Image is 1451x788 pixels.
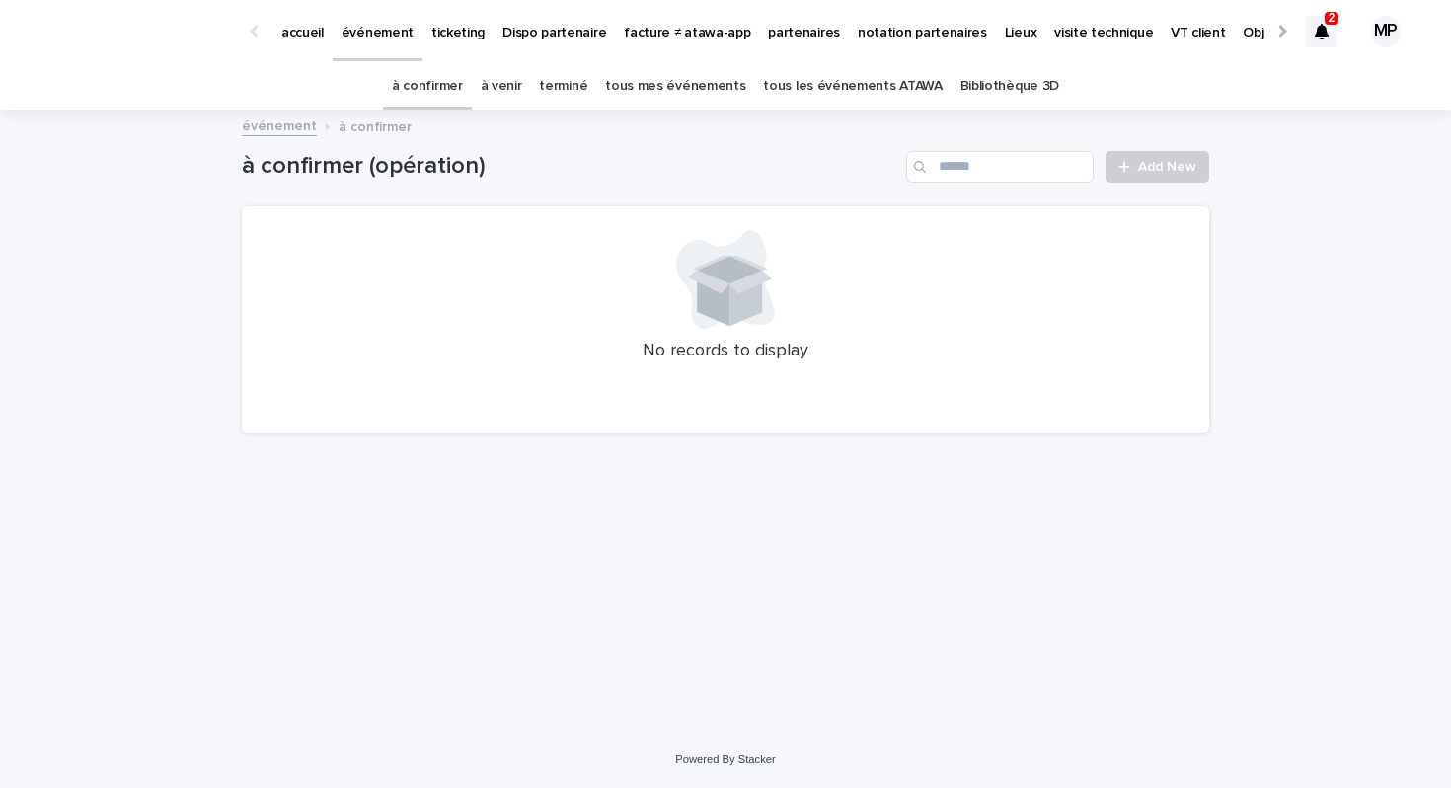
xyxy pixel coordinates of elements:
[39,12,231,51] img: Ls34BcGeRexTGTNfXpUC
[481,63,522,110] a: à venir
[1329,11,1336,25] p: 2
[339,115,412,136] p: à confirmer
[392,63,463,110] a: à confirmer
[605,63,745,110] a: tous mes événements
[1106,151,1209,183] a: Add New
[906,151,1094,183] input: Search
[1306,16,1337,47] div: 2
[1370,16,1402,47] div: MP
[1138,160,1196,174] span: Add New
[960,63,1059,110] a: Bibliothèque 3D
[675,753,775,765] a: Powered By Stacker
[539,63,587,110] a: terminé
[763,63,942,110] a: tous les événements ATAWA
[266,341,1185,362] p: No records to display
[242,114,317,136] a: événement
[242,152,898,181] h1: à confirmer (opération)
